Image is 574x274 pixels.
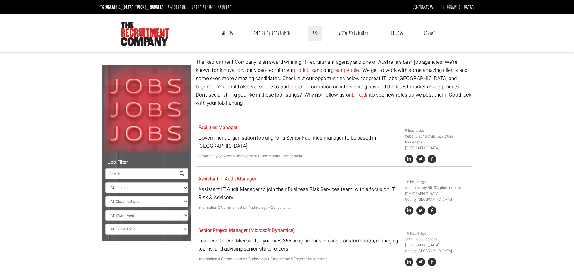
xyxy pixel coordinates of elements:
img: Jobs, Jobs, Jobs [102,65,191,153]
a: Linkedin [352,91,370,99]
a: great people [331,66,359,74]
a: Senior Project Manager (Microsoft Dynamics) [198,227,295,234]
li: 18 hours ago [405,179,469,185]
p: Lead end-to-end Microsoft Dynamics 365 programmes, driving transformation, managing teams, and ad... [198,237,400,253]
a: products [294,66,314,74]
a: blog [288,83,297,91]
a: Assistant IT Audit Manager [198,175,256,183]
a: Facilities Manager [198,124,237,131]
li: [GEOGRAPHIC_DATA]: [167,2,233,12]
p: Information & Communication Technology > Consultants [198,205,400,211]
li: [GEOGRAPHIC_DATA] County [GEOGRAPHIC_DATA] [405,191,469,202]
li: Annual Salary 50-70k plus benefits [405,185,469,191]
p: Information & Communication Technology > Programme & Project Management [198,256,400,262]
a: Contractors [412,4,433,11]
li: 19 hours ago [405,231,469,236]
a: [PHONE_NUMBER] [203,4,231,11]
li: [GEOGRAPHIC_DATA] County [GEOGRAPHIC_DATA] [405,242,469,254]
a: Contact [419,26,441,41]
a: Specialist Recruitment [249,26,296,41]
li: 9 hours ago [405,128,469,134]
p: The Recruitment Company is an award winning IT recruitment agency and one of Australia's best job... [196,58,472,107]
a: [PHONE_NUMBER] [135,4,164,11]
img: The Recruitment Company [121,22,169,46]
li: [GEOGRAPHIC_DATA]: [99,2,165,12]
a: RPO [308,26,322,41]
p: Government organisation looking for a Senior Facilities manager to be based in [GEOGRAPHIC_DATA]. [198,134,400,150]
h5: Job Filter [105,160,188,165]
a: The Jobs [384,26,407,41]
a: Why Us [217,26,237,41]
li: $600 to $710 Daily rate (DOE) [405,134,469,140]
a: Video Recruitment [334,26,373,41]
li: Parramatta [GEOGRAPHIC_DATA] [405,140,469,151]
input: Search [105,168,176,179]
a: [GEOGRAPHIC_DATA] [441,4,474,11]
p: Assistant IT Audit Manager to join their Business Risk Services team, with a focus on IT Risk & A... [198,185,400,202]
p: Community Services & Development > Community Development [198,153,400,159]
li: €500 - €600 per day [405,236,469,242]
